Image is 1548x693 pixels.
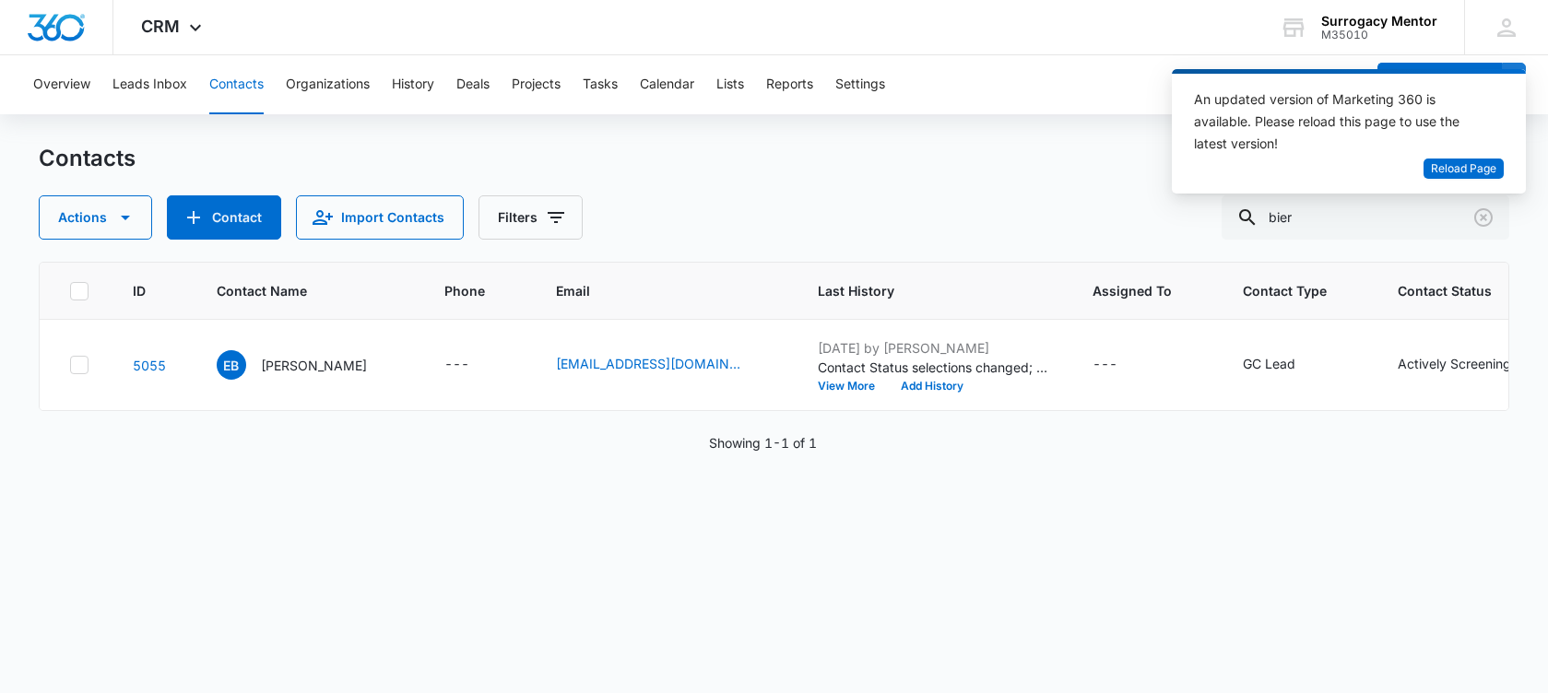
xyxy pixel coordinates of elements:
div: An updated version of Marketing 360 is available. Please reload this page to use the latest version! [1194,88,1482,155]
button: View More [818,381,888,392]
span: EB [217,350,246,380]
span: ID [133,281,146,300]
span: Last History [818,281,1022,300]
button: Contacts [209,55,264,114]
button: Add Contact [167,195,281,240]
p: [PERSON_NAME] [261,356,367,375]
button: Lists [716,55,744,114]
button: Leads Inbox [112,55,187,114]
button: History [392,55,434,114]
p: Contact Status selections changed; None was removed and Actively Screening was added. [818,358,1048,377]
div: Contact Type - GC Lead - Select to Edit Field [1243,354,1329,376]
p: Showing 1-1 of 1 [709,433,817,452]
span: Reload Page [1431,160,1496,178]
span: Assigned To [1093,281,1172,300]
button: Add Contact [1377,63,1502,107]
div: Contact Status - Actively Screening - Select to Edit Field [1398,354,1544,376]
div: --- [444,354,469,376]
button: Filters [479,195,583,240]
span: Phone [444,281,485,300]
div: Contact Name - Elizabeth Bier - Select to Edit Field [217,350,400,380]
div: account id [1321,29,1437,41]
div: Phone - - Select to Edit Field [444,354,502,376]
button: Reports [766,55,813,114]
button: Settings [835,55,885,114]
button: Overview [33,55,90,114]
button: Reload Page [1424,159,1504,180]
span: Email [556,281,747,300]
button: Import Contacts [296,195,464,240]
span: CRM [141,17,180,36]
button: Tasks [583,55,618,114]
button: Clear [1469,203,1498,232]
a: [EMAIL_ADDRESS][DOMAIN_NAME] [556,354,740,373]
div: account name [1321,14,1437,29]
div: Email - bierelizabeth2931@gmail.com - Select to Edit Field [556,354,774,376]
button: Projects [512,55,561,114]
button: Add History [888,381,976,392]
button: Actions [39,195,152,240]
h1: Contacts [39,145,136,172]
input: Search Contacts [1222,195,1509,240]
div: --- [1093,354,1117,376]
p: [DATE] by [PERSON_NAME] [818,338,1048,358]
button: Calendar [640,55,694,114]
div: Actively Screening [1398,354,1511,373]
span: Contact Type [1243,281,1327,300]
span: Contact Name [217,281,373,300]
button: Organizations [286,55,370,114]
div: Assigned To - - Select to Edit Field [1093,354,1151,376]
span: Contact Status [1398,281,1518,300]
button: Deals [456,55,490,114]
div: GC Lead [1243,354,1295,373]
a: Navigate to contact details page for Elizabeth Bier [133,358,166,373]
